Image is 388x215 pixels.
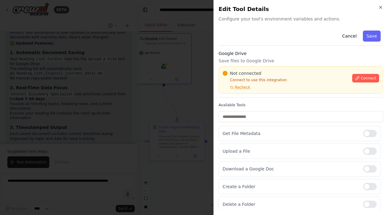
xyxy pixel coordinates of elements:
[223,130,358,137] p: Get File Metadata
[223,184,358,190] p: Create a Folder
[230,70,261,76] span: Not connected
[219,50,383,56] h3: Google Drive
[235,85,250,90] span: Recheck
[223,148,358,154] p: Upload a File
[223,166,358,172] p: Download a Google Doc
[361,76,376,81] span: Connect
[352,74,379,82] button: Connect
[219,58,383,64] p: Save files to Google Drive
[338,31,360,42] button: Cancel
[223,85,250,90] button: Recheck
[363,31,381,42] button: Save
[223,78,349,82] p: Connect to use this integration
[219,5,383,13] h2: Edit Tool Details
[219,103,383,107] label: Available Tools
[223,201,358,207] p: Delete a Folder
[219,16,383,22] span: Configure your tool's environment variables and actions.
